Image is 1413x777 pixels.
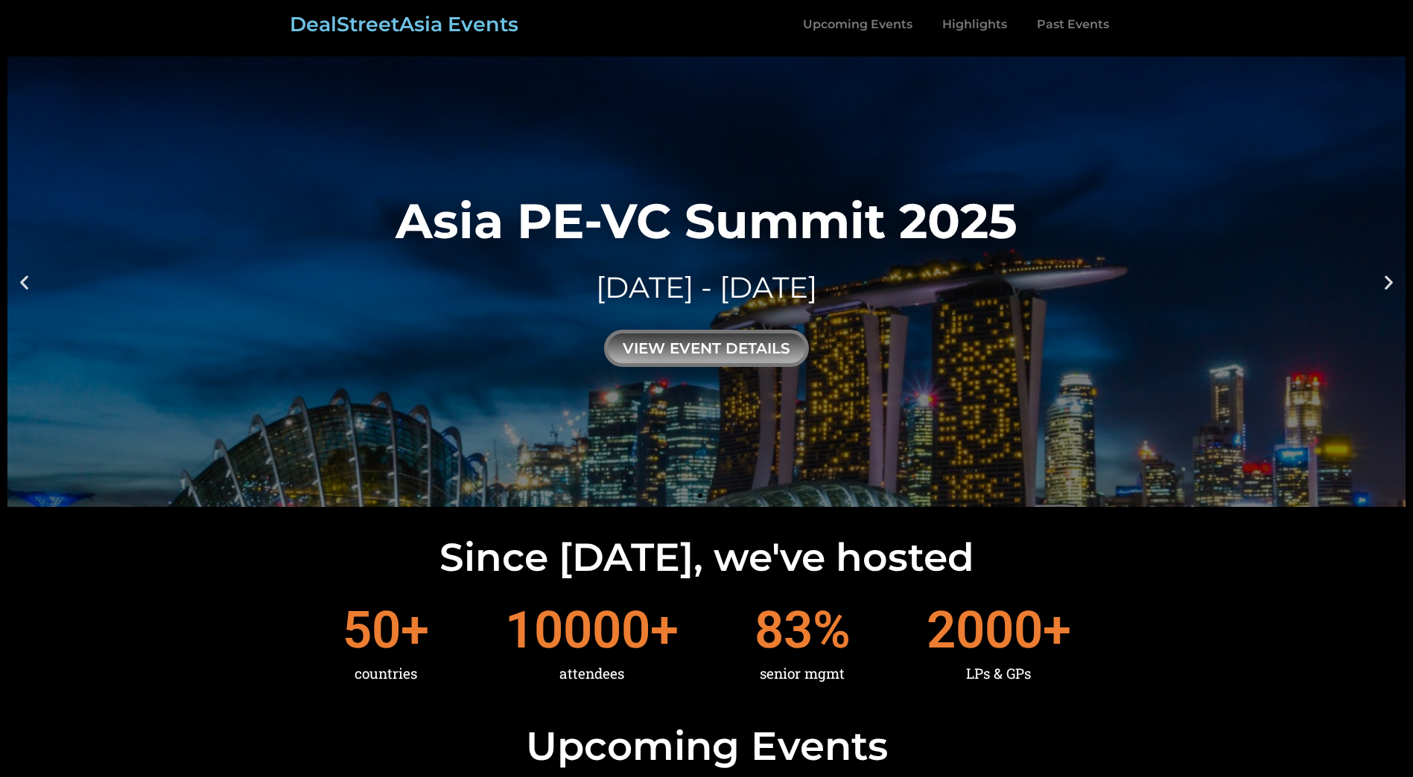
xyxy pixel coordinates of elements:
span: 50 [343,604,401,656]
h2: Since [DATE], we've hosted [7,538,1406,577]
div: view event details [604,330,809,367]
h2: Upcoming Events [7,726,1406,766]
a: Upcoming Events [788,7,927,42]
div: countries [343,656,429,691]
span: 83 [755,604,813,656]
div: [DATE] - [DATE] [396,267,1017,308]
a: Asia PE-VC Summit 2025[DATE] - [DATE]view event details [7,57,1406,507]
div: senior mgmt [755,656,851,691]
span: Go to slide 2 [711,493,716,498]
div: attendees [505,656,679,691]
a: Highlights [927,7,1022,42]
span: + [1043,604,1071,656]
a: DealStreetAsia Events [290,12,518,36]
div: Next slide [1379,272,1398,291]
a: Past Events [1022,7,1124,42]
div: Asia PE-VC Summit 2025 [396,196,1017,245]
span: 10000 [505,604,650,656]
span: % [813,604,851,656]
span: 2000 [927,604,1043,656]
div: LPs & GPs [927,656,1071,691]
span: + [650,604,679,656]
div: Previous slide [15,272,34,291]
span: Go to slide 1 [698,493,702,498]
span: + [401,604,429,656]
